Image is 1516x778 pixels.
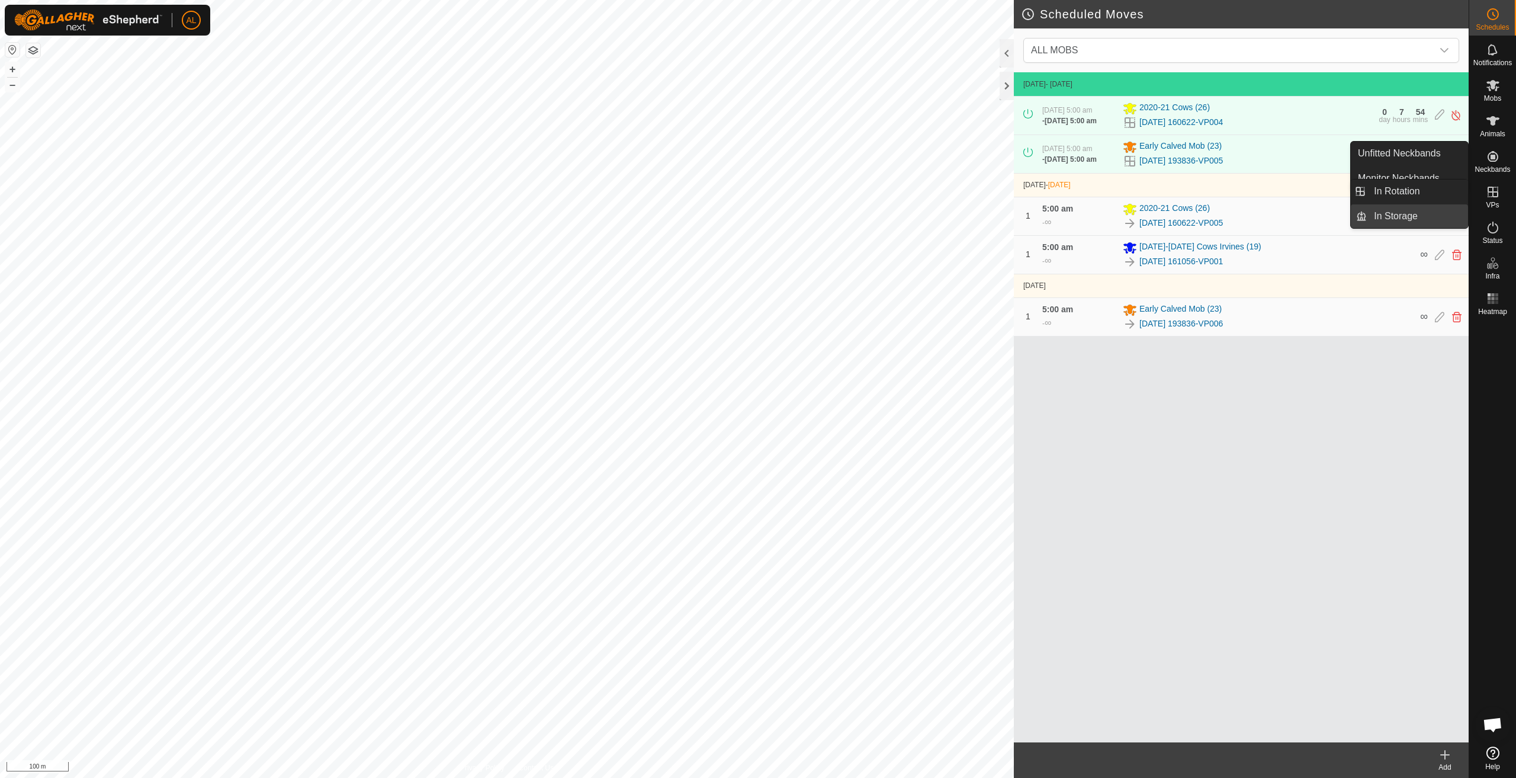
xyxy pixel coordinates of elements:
[1123,317,1137,331] img: To
[1351,167,1468,190] a: Monitor Neckbands
[1042,316,1051,330] div: -
[1139,241,1261,255] span: [DATE]-[DATE] Cows Irvines (19)
[1482,237,1502,244] span: Status
[1139,303,1222,317] span: Early Calved Mob (23)
[1139,116,1223,129] a: [DATE] 160622-VP004
[1450,109,1462,121] img: Turn off schedule move
[1045,155,1097,164] span: [DATE] 5:00 am
[519,763,554,773] a: Contact Us
[1367,204,1468,228] a: In Storage
[1399,108,1404,116] div: 7
[1382,108,1387,116] div: 0
[1416,108,1425,116] div: 54
[1393,116,1411,123] div: hours
[460,763,505,773] a: Privacy Policy
[1026,249,1030,259] span: 1
[1139,101,1210,116] span: 2020-21 Cows (26)
[1358,171,1440,185] span: Monitor Neckbands
[1042,116,1097,126] div: -
[1374,209,1418,223] span: In Storage
[1042,242,1073,252] span: 5:00 am
[1045,255,1051,265] span: ∞
[1023,181,1046,189] span: [DATE]
[1023,80,1046,88] span: [DATE]
[1026,312,1030,321] span: 1
[1139,202,1210,216] span: 2020-21 Cows (26)
[1026,39,1433,62] span: ALL MOBS
[1484,95,1501,102] span: Mobs
[1021,7,1469,21] h2: Scheduled Moves
[1420,248,1428,260] span: ∞
[1031,45,1078,55] span: ALL MOBS
[1046,181,1071,189] span: -
[1421,762,1469,773] div: Add
[5,78,20,92] button: –
[1045,217,1051,227] span: ∞
[1046,80,1072,88] span: - [DATE]
[1433,39,1456,62] div: dropdown trigger
[1048,181,1071,189] span: [DATE]
[1358,146,1441,161] span: Unfitted Neckbands
[1042,145,1092,153] span: [DATE] 5:00 am
[1139,318,1223,330] a: [DATE] 193836-VP006
[1042,305,1073,314] span: 5:00 am
[1480,130,1505,137] span: Animals
[1469,742,1516,775] a: Help
[1139,140,1222,154] span: Early Calved Mob (23)
[26,43,40,57] button: Map Layers
[1379,116,1390,123] div: day
[1042,204,1073,213] span: 5:00 am
[1042,254,1051,268] div: -
[1351,180,1468,203] li: In Rotation
[1485,763,1500,770] span: Help
[1420,310,1428,322] span: ∞
[5,43,20,57] button: Reset Map
[1374,184,1419,198] span: In Rotation
[1485,273,1499,280] span: Infra
[1045,318,1051,328] span: ∞
[1139,255,1223,268] a: [DATE] 161056-VP001
[1478,308,1507,315] span: Heatmap
[186,14,196,27] span: AL
[1475,707,1511,742] div: Open chat
[1351,204,1468,228] li: In Storage
[1413,116,1428,123] div: mins
[1486,201,1499,209] span: VPs
[1473,59,1512,66] span: Notifications
[5,62,20,76] button: +
[1042,106,1092,114] span: [DATE] 5:00 am
[1139,155,1223,167] a: [DATE] 193836-VP005
[14,9,162,31] img: Gallagher Logo
[1476,24,1509,31] span: Schedules
[1023,281,1046,290] span: [DATE]
[1042,154,1097,165] div: -
[1367,180,1468,203] a: In Rotation
[1123,216,1137,230] img: To
[1475,166,1510,173] span: Neckbands
[1026,211,1030,220] span: 1
[1042,215,1051,229] div: -
[1123,255,1137,269] img: To
[1045,117,1097,125] span: [DATE] 5:00 am
[1139,217,1223,229] a: [DATE] 160622-VP005
[1351,142,1468,165] a: Unfitted Neckbands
